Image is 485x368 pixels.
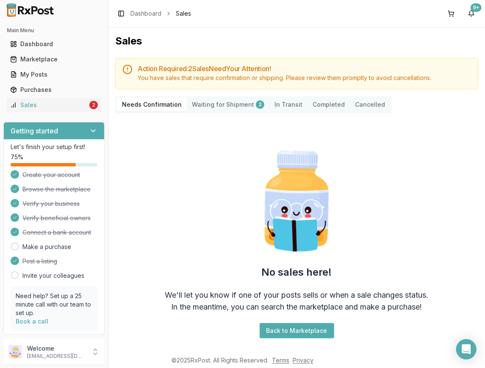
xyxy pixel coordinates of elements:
button: Marketplace [3,53,105,66]
div: 9+ [471,3,482,12]
button: Sales2 [3,98,105,112]
a: Invite your colleagues [22,271,84,280]
h3: Getting started [11,126,58,136]
div: Sales [10,101,88,109]
span: Browse the marketplace [22,185,91,194]
a: Terms [272,357,289,364]
button: Completed [308,98,350,111]
div: 2 [89,101,98,109]
span: Connect a bank account [22,228,91,237]
button: Back to Marketplace [260,323,334,338]
a: Dashboard [7,36,101,52]
img: RxPost Logo [3,3,58,17]
button: Dashboard [3,37,105,51]
span: Verify your business [22,199,80,208]
p: Let's finish your setup first! [11,143,97,151]
div: Open Intercom Messenger [456,339,477,360]
button: Cancelled [350,98,390,111]
button: My Posts [3,68,105,81]
span: Post a listing [22,257,57,266]
div: Marketplace [10,55,98,64]
button: Purchases [3,83,105,97]
div: In the meantime, you can search the marketplace and make a purchase! [172,301,422,313]
span: Sales [176,9,191,18]
a: My Posts [7,67,101,82]
span: Create your account [22,171,80,179]
h2: Main Menu [7,27,101,34]
a: Book a call [16,318,48,325]
img: User avatar [8,345,22,359]
span: Verify beneficial owners [22,214,91,222]
h1: Sales [115,34,478,48]
div: My Posts [10,70,98,79]
div: Dashboard [10,40,98,48]
nav: breadcrumb [130,9,191,18]
p: Welcome [27,344,86,353]
button: Needs Confirmation [117,98,187,111]
a: Purchases [7,82,101,97]
a: Make a purchase [22,243,71,251]
img: Smart Pill Bottle [243,147,351,255]
div: Purchases [10,86,98,94]
button: 9+ [465,7,478,20]
div: We'll let you know if one of your posts sells or when a sale changes status. [165,289,429,301]
a: Marketplace [7,52,101,67]
a: Dashboard [130,9,161,18]
button: Waiting for Shipment [187,98,269,111]
div: 2 [256,100,264,109]
p: Need help? Set up a 25 minute call with our team to set up. [16,292,92,317]
button: Support [3,335,105,350]
h2: No sales here! [262,266,332,279]
span: 75 % [11,153,23,161]
p: [EMAIL_ADDRESS][DOMAIN_NAME] [27,353,86,360]
a: Sales2 [7,97,101,113]
h5: Action Required: 2 Sale s Need Your Attention! [138,65,471,72]
div: You have sales that require confirmation or shipping. Please review them promptly to avoid cancel... [138,74,471,82]
a: Privacy [293,357,313,364]
button: In Transit [269,98,308,111]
